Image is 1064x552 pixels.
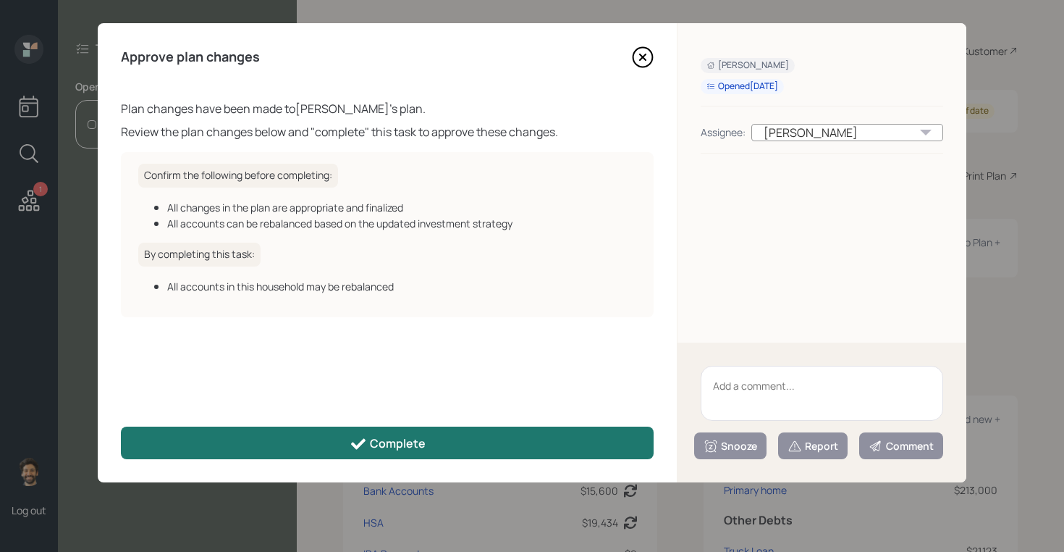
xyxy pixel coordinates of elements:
[121,49,260,65] h4: Approve plan changes
[706,59,789,72] div: [PERSON_NAME]
[167,279,636,294] div: All accounts in this household may be rebalanced
[778,432,848,459] button: Report
[706,80,778,93] div: Opened [DATE]
[350,435,426,453] div: Complete
[138,243,261,267] h6: By completing this task:
[167,216,636,231] div: All accounts can be rebalanced based on the updated investment strategy
[138,164,338,188] h6: Confirm the following before completing:
[869,439,934,453] div: Comment
[121,123,654,141] div: Review the plan changes below and "complete" this task to approve these changes.
[694,432,767,459] button: Snooze
[788,439,838,453] div: Report
[751,124,943,141] div: [PERSON_NAME]
[121,100,654,117] div: Plan changes have been made to [PERSON_NAME] 's plan.
[167,200,636,215] div: All changes in the plan are appropriate and finalized
[704,439,757,453] div: Snooze
[701,125,746,140] div: Assignee:
[121,427,654,459] button: Complete
[859,432,943,459] button: Comment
